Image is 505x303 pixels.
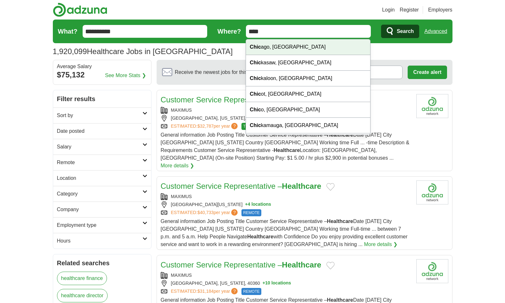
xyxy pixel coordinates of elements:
[246,118,370,133] div: kamauga, [GEOGRAPHIC_DATA]
[245,201,271,208] button: +4 locations
[57,237,143,245] h2: Hours
[53,170,151,186] a: Location
[231,288,238,294] span: ?
[263,280,291,287] button: +10 locations
[416,94,448,118] img: Company logo
[57,112,143,119] h2: Sort by
[57,127,143,135] h2: Date posted
[282,260,321,269] strong: Healthcare
[246,86,370,102] div: ot, [GEOGRAPHIC_DATA]
[53,217,151,233] a: Employment type
[57,206,143,213] h2: Company
[274,148,300,153] strong: Healthcare
[161,280,411,287] div: [GEOGRAPHIC_DATA], [US_STATE], 40360
[424,25,447,38] a: Advanced
[416,259,448,283] img: Company logo
[53,139,151,155] a: Salary
[408,66,447,79] button: Create alert
[382,6,395,14] a: Login
[53,90,151,108] h2: Filter results
[53,47,233,56] h1: Healthcare Jobs in [GEOGRAPHIC_DATA]
[53,46,87,57] span: 1,920,099
[397,25,414,38] span: Search
[327,297,353,303] strong: Healthcare
[246,133,370,149] div: kasaw, [GEOGRAPHIC_DATA]
[326,183,335,191] button: Add to favorite jobs
[246,102,370,118] div: o, [GEOGRAPHIC_DATA]
[247,234,273,239] strong: Healthcare
[161,95,322,104] a: Customer Service Representative –Healthcare
[428,6,452,14] a: Employers
[197,124,214,129] span: $32,787
[105,72,146,79] a: See More Stats ❯
[57,69,147,81] div: $75,132
[263,280,265,287] span: +
[57,221,143,229] h2: Employment type
[57,190,143,198] h2: Category
[161,115,411,122] div: [GEOGRAPHIC_DATA], [US_STATE], 66044
[400,6,419,14] a: Register
[217,27,241,36] label: Where?
[250,123,261,128] strong: Chic
[161,260,322,269] a: Customer Service Representative –Healthcare
[246,71,370,86] div: kaloon, [GEOGRAPHIC_DATA]
[231,123,238,129] span: ?
[241,288,261,295] span: REMOTE
[53,123,151,139] a: Date posted
[161,162,194,170] a: More details ❯
[57,64,147,69] div: Average Salary
[161,107,411,114] div: MAXIMUS
[57,174,143,182] h2: Location
[364,241,398,248] a: More details ❯
[161,182,322,190] a: Customer Service Representative –Healthcare
[250,44,261,50] strong: Chic
[161,201,411,208] div: [GEOGRAPHIC_DATA][US_STATE]
[282,182,321,190] strong: Healthcare
[381,25,419,38] button: Search
[57,159,143,166] h2: Remote
[326,262,335,269] button: Add to favorite jobs
[175,68,284,76] span: Receive the newest jobs for this search :
[197,289,214,294] span: $31,184
[250,76,261,81] strong: Chic
[197,210,214,215] span: $40,733
[161,272,411,279] div: MAXIMUS
[246,39,370,55] div: ago, [GEOGRAPHIC_DATA]
[57,258,147,268] h2: Related searches
[161,193,411,200] div: MAXIMUS
[245,201,248,208] span: +
[53,108,151,123] a: Sort by
[53,3,107,17] img: Adzuna logo
[53,202,151,217] a: Company
[231,209,238,216] span: ?
[241,123,267,130] span: TOP MATCH
[241,209,261,216] span: REMOTE
[246,55,370,71] div: kasaw, [GEOGRAPHIC_DATA]
[250,60,261,65] strong: Chic
[57,289,108,302] a: healthcare director
[57,272,107,285] a: healthcare finance
[171,209,239,216] a: ESTIMATED:$40,733per year?
[416,180,448,204] img: Company logo
[250,107,261,112] strong: Chic
[250,91,261,97] strong: Chic
[161,219,408,247] span: General information Job Posting Title Customer Service Representative – Date [DATE] City [GEOGRAP...
[53,155,151,170] a: Remote
[57,143,143,151] h2: Salary
[171,123,239,130] a: ESTIMATED:$32,787per year?
[327,219,353,224] strong: Healthcare
[171,288,239,295] a: ESTIMATED:$31,184per year?
[53,233,151,249] a: Hours
[53,186,151,202] a: Category
[58,27,77,36] label: What?
[161,132,410,161] span: General information Job Posting Title Customer Service Representative – Date [DATE] City [GEOGRAP...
